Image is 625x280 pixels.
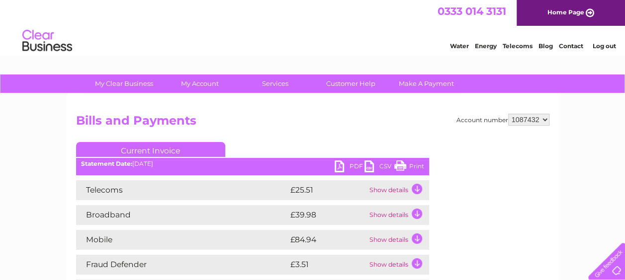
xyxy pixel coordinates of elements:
td: Show details [367,230,429,250]
a: Print [394,160,424,175]
a: Current Invoice [76,142,225,157]
a: Telecoms [503,42,533,50]
a: CSV [364,160,394,175]
a: Water [450,42,469,50]
img: logo.png [22,26,73,56]
td: £84.94 [288,230,367,250]
a: Customer Help [310,74,392,93]
a: Log out [592,42,616,50]
div: Account number [456,114,549,126]
td: Fraud Defender [76,255,288,275]
a: Blog [538,42,553,50]
a: 0333 014 3131 [438,5,506,17]
td: Show details [367,255,429,275]
td: Telecoms [76,180,288,200]
td: Mobile [76,230,288,250]
a: Services [234,74,316,93]
td: £25.51 [288,180,367,200]
a: Energy [475,42,497,50]
a: My Account [159,74,241,93]
td: £39.98 [288,205,367,225]
b: Statement Date: [81,160,132,167]
td: Show details [367,180,429,200]
td: Broadband [76,205,288,225]
a: Make A Payment [385,74,467,93]
td: Show details [367,205,429,225]
h2: Bills and Payments [76,114,549,133]
td: £3.51 [288,255,367,275]
a: My Clear Business [83,74,165,93]
div: Clear Business is a trading name of Verastar Limited (registered in [GEOGRAPHIC_DATA] No. 3667643... [78,5,548,48]
a: Contact [559,42,583,50]
a: PDF [335,160,364,175]
div: [DATE] [76,160,429,167]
